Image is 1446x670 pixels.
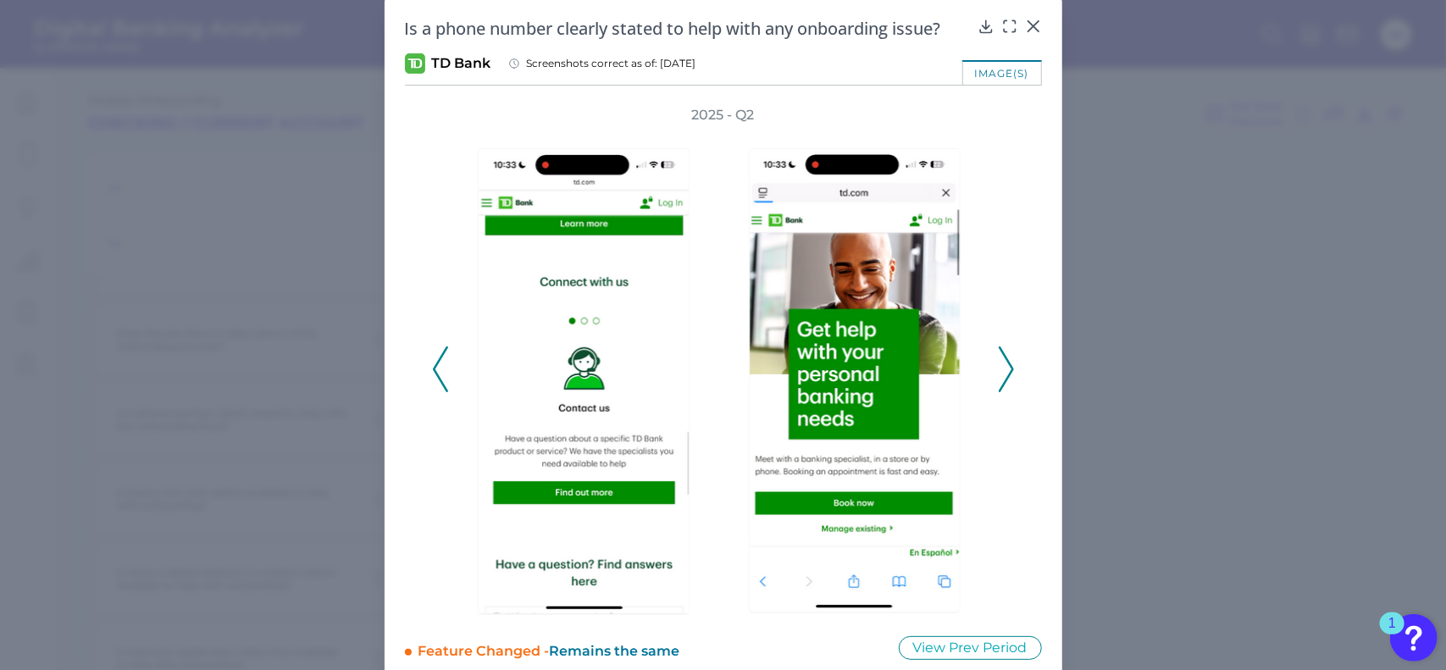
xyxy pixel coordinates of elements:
span: Remains the same [550,643,680,659]
img: 3318-TDBank-Mobile-Onboarding-RC-Q2-2025d.png [478,148,690,615]
h3: 2025 - Q2 [692,106,755,125]
button: Open Resource Center, 1 new notification [1390,614,1438,662]
img: 3318-TDBank-Mobile-Onboarding-RC-Q2-2025e.png [749,148,961,613]
span: TD Bank [432,54,491,73]
img: TD Bank [405,53,425,74]
h2: Is a phone number clearly stated to help with any onboarding issue? [405,17,971,40]
div: image(s) [962,60,1042,85]
span: Screenshots correct as of: [DATE] [527,57,696,70]
button: View Prev Period [899,636,1042,660]
div: Feature Changed - [418,635,876,661]
div: 1 [1388,623,1396,645]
